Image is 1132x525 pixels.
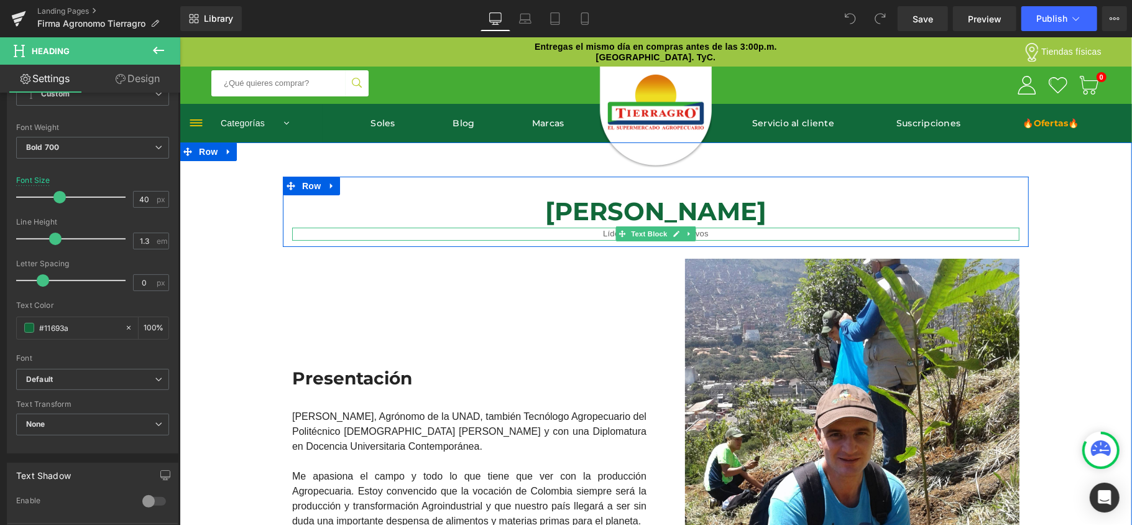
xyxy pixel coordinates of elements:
[37,6,180,16] a: Landing Pages
[953,6,1016,31] a: Preview
[504,189,517,204] a: Expand / Collapse
[16,105,41,124] span: Row
[16,176,50,185] div: Font Size
[707,67,790,105] a: Suscripciones
[1102,6,1127,31] button: More
[113,330,467,352] h3: Presentación
[343,67,394,105] a: Marcas
[139,317,168,339] div: %
[449,189,490,204] span: Text Block
[1090,483,1120,513] div: Open Intercom Messenger
[355,4,597,25] a: Entregas el mismo día en compras antes de las 3:00p.m. [GEOGRAPHIC_DATA]. TyC.
[913,12,933,26] span: Save
[157,279,167,287] span: px
[264,67,304,105] a: Blog
[868,6,893,31] button: Redo
[157,195,167,203] span: px
[16,400,169,409] div: Text Transform
[41,89,70,100] b: Custom
[16,496,130,509] div: Enable
[26,374,53,385] i: Default
[16,463,71,481] div: Text Shadow
[26,142,59,152] b: Bold 700
[119,139,144,158] span: Row
[863,32,894,68] a: Favoritos
[32,33,166,59] input: ¿Qué quieres comprar?
[968,12,1001,26] span: Preview
[41,105,57,124] a: Expand / Collapse
[481,6,510,31] a: Desktop
[16,301,169,310] div: Text Color
[16,218,169,226] div: Line Height
[37,19,145,29] span: Firma Agronomo Tierragro
[16,259,169,268] div: Letter Spacing
[894,32,925,68] a: 0
[26,419,45,429] b: None
[157,237,167,245] span: em
[844,79,900,93] strong: 🔥Ofertas🔥
[540,6,570,31] a: Tablet
[563,67,664,105] a: Servicio al cliente
[917,35,927,45] b: 0
[846,6,858,25] img: ubicacion_tiendas.png
[113,432,467,491] div: Me apasiona el campo y todo lo que tiene que ver con la producción Agropecuaria. Estoy convencido...
[144,139,160,158] a: Expand / Collapse
[1036,14,1067,24] span: Publish
[16,354,169,363] div: Font
[204,13,233,24] span: Library
[93,65,183,93] a: Design
[838,6,863,31] button: Undo
[1021,6,1097,31] button: Publish
[113,158,840,190] h1: [PERSON_NAME]
[182,67,225,105] a: Soles
[39,321,119,335] input: Color
[834,67,909,105] a: 🔥Ofertas🔥
[16,123,169,132] div: Font Weight
[420,29,532,131] img: Tierragro
[32,46,70,56] span: Heading
[832,32,863,68] a: Cuenta
[180,6,242,31] a: New Library
[570,6,600,31] a: Mobile
[862,9,922,20] a: Tiendas físicas
[510,6,540,31] a: Laptop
